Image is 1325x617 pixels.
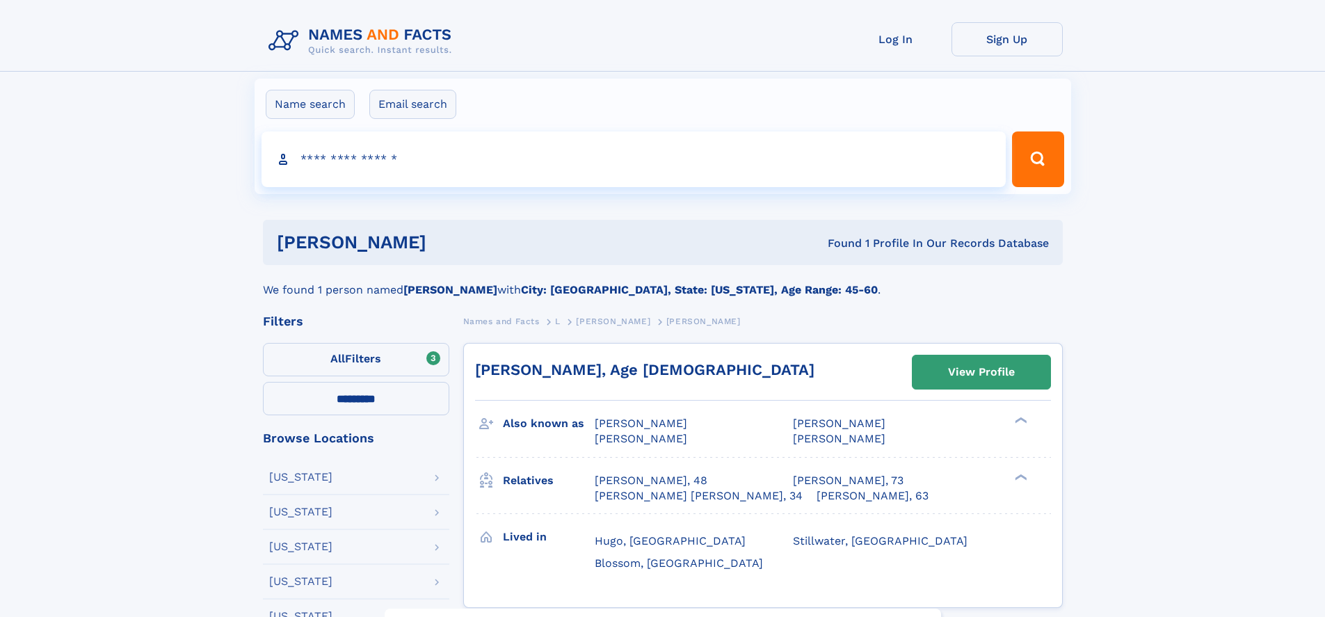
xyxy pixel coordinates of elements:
[595,488,803,504] a: [PERSON_NAME] [PERSON_NAME], 34
[555,316,561,326] span: L
[595,432,687,445] span: [PERSON_NAME]
[463,312,540,330] a: Names and Facts
[262,131,1006,187] input: search input
[793,534,967,547] span: Stillwater, [GEOGRAPHIC_DATA]
[263,432,449,444] div: Browse Locations
[263,265,1063,298] div: We found 1 person named with .
[595,556,763,570] span: Blossom, [GEOGRAPHIC_DATA]
[1011,472,1028,481] div: ❯
[595,473,707,488] a: [PERSON_NAME], 48
[913,355,1050,389] a: View Profile
[840,22,951,56] a: Log In
[263,22,463,60] img: Logo Names and Facts
[269,506,332,518] div: [US_STATE]
[403,283,497,296] b: [PERSON_NAME]
[263,343,449,376] label: Filters
[266,90,355,119] label: Name search
[277,234,627,251] h1: [PERSON_NAME]
[951,22,1063,56] a: Sign Up
[595,534,746,547] span: Hugo, [GEOGRAPHIC_DATA]
[369,90,456,119] label: Email search
[666,316,741,326] span: [PERSON_NAME]
[817,488,929,504] a: [PERSON_NAME], 63
[503,412,595,435] h3: Also known as
[269,472,332,483] div: [US_STATE]
[576,312,650,330] a: [PERSON_NAME]
[503,525,595,549] h3: Lived in
[627,236,1049,251] div: Found 1 Profile In Our Records Database
[503,469,595,492] h3: Relatives
[330,352,345,365] span: All
[269,541,332,552] div: [US_STATE]
[948,356,1015,388] div: View Profile
[793,432,885,445] span: [PERSON_NAME]
[576,316,650,326] span: [PERSON_NAME]
[263,315,449,328] div: Filters
[475,361,814,378] a: [PERSON_NAME], Age [DEMOGRAPHIC_DATA]
[269,576,332,587] div: [US_STATE]
[1011,416,1028,425] div: ❯
[793,473,904,488] a: [PERSON_NAME], 73
[521,283,878,296] b: City: [GEOGRAPHIC_DATA], State: [US_STATE], Age Range: 45-60
[555,312,561,330] a: L
[595,417,687,430] span: [PERSON_NAME]
[1012,131,1063,187] button: Search Button
[793,417,885,430] span: [PERSON_NAME]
